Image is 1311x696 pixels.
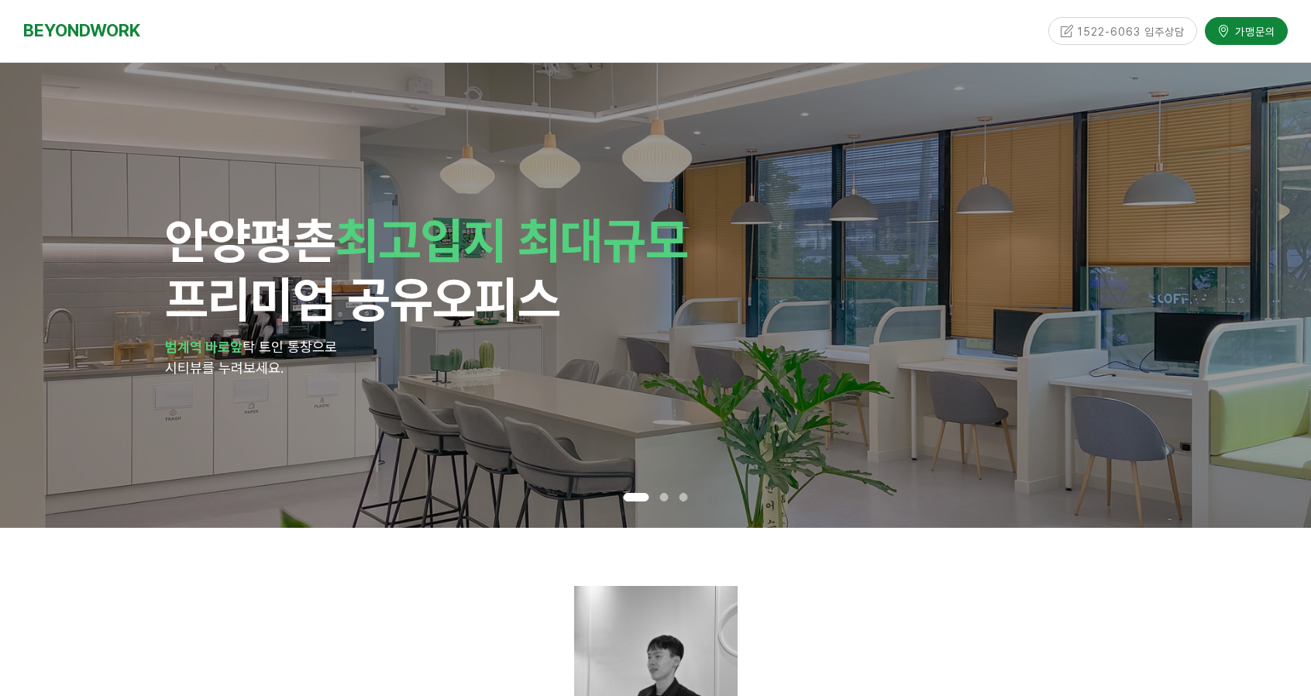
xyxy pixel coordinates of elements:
[23,16,140,45] a: BEYONDWORK
[165,339,243,355] strong: 범계역 바로앞
[165,211,688,329] span: 안양 프리미엄 공유오피스
[1205,17,1288,44] a: 가맹문의
[165,360,284,376] span: 시티뷰를 누려보세요.
[250,211,335,270] span: 평촌
[335,211,688,270] span: 최고입지 최대규모
[1230,23,1275,39] span: 가맹문의
[243,339,337,355] span: 탁 트인 통창으로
